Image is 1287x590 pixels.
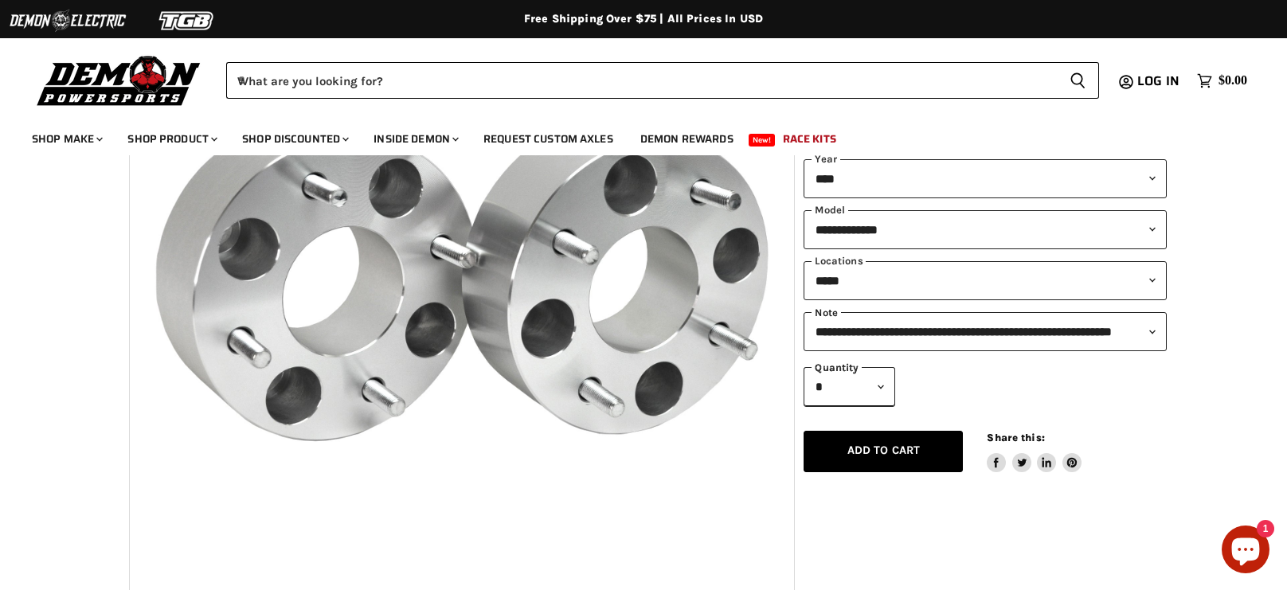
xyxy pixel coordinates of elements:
[115,123,227,155] a: Shop Product
[804,261,1167,300] select: keys
[1137,71,1179,91] span: Log in
[1189,69,1255,92] a: $0.00
[804,367,895,406] select: Quantity
[804,159,1167,198] select: year
[362,123,468,155] a: Inside Demon
[628,123,745,155] a: Demon Rewards
[804,431,963,473] button: Add to cart
[847,443,921,457] span: Add to cart
[8,6,127,36] img: Demon Electric Logo 2
[987,432,1044,443] span: Share this:
[127,6,247,36] img: TGB Logo 2
[804,210,1167,249] select: modal-name
[226,62,1099,99] form: Product
[1219,73,1247,88] span: $0.00
[226,62,1057,99] input: When autocomplete results are available use up and down arrows to review and enter to select
[1057,62,1099,99] button: Search
[6,12,1281,26] div: Free Shipping Over $75 | All Prices In USD
[1130,74,1189,88] a: Log in
[804,312,1167,351] select: keys
[230,123,358,155] a: Shop Discounted
[987,431,1082,473] aside: Share this:
[20,116,1243,155] ul: Main menu
[749,134,776,147] span: New!
[20,123,112,155] a: Shop Make
[471,123,625,155] a: Request Custom Axles
[1217,526,1274,577] inbox-online-store-chat: Shopify online store chat
[771,123,848,155] a: Race Kits
[32,52,206,108] img: Demon Powersports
